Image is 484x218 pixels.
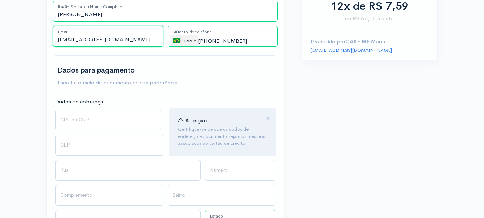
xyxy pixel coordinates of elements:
[178,126,268,147] p: Certifique-se de que os dados de endereço e documento sejam os mesmos associados ao cartão de cré...
[266,113,270,124] span: ×
[55,135,163,156] input: CEP
[168,185,276,206] input: Bairro
[205,160,275,181] input: Número
[266,115,270,123] button: Close
[345,38,385,45] strong: CAKE ME Manu
[311,47,392,53] a: [EMAIL_ADDRESS][DOMAIN_NAME]
[58,79,177,87] p: Escolha o meio de pagamento de sua preferência
[173,35,198,46] div: +55
[178,117,268,124] h4: Atenção
[55,185,163,206] input: Complemento
[170,35,198,46] div: Brazil (Brasil): +55
[55,98,105,106] label: Dados de cobrança:
[53,26,163,47] input: Email
[311,14,429,23] span: ou R$ 67,00 à vista
[58,66,177,74] h2: Dados para pagamento
[55,110,161,130] input: CPF ou CNPJ
[53,1,278,22] input: Nome Completo
[311,38,429,46] p: Produzido por
[55,160,201,181] input: Rua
